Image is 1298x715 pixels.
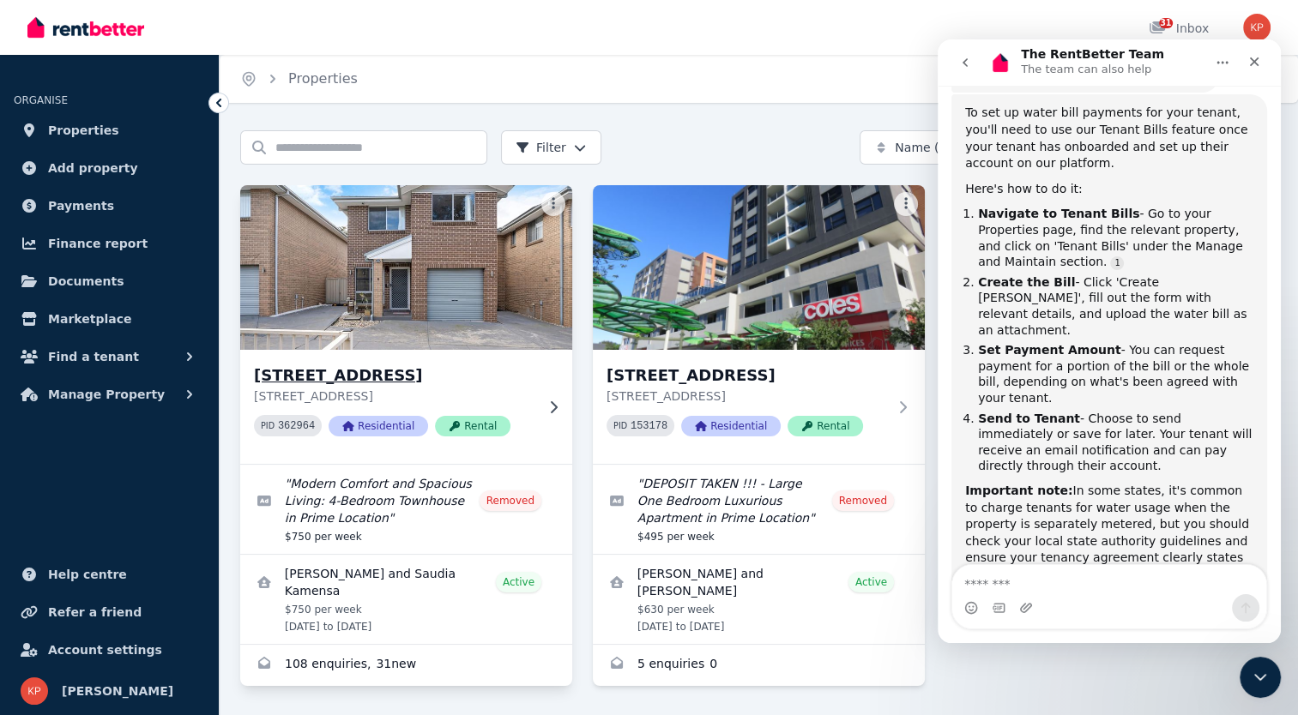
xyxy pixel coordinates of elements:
span: Payments [48,195,114,216]
img: 321/17 Chatham Road, West Ryde [593,185,925,350]
a: Payments [14,189,205,223]
img: RentBetter [27,15,144,40]
button: More options [541,192,565,216]
span: Manage Property [48,384,165,405]
a: 5/20 Derby St, Rooty Hill[STREET_ADDRESS][STREET_ADDRESS]PID 362964ResidentialRental [240,185,572,464]
a: Enquiries for 5/20 Derby St, Rooty Hill [240,645,572,686]
button: More options [894,192,918,216]
span: Residential [329,416,428,436]
span: Finance report [48,233,148,254]
span: Marketplace [48,309,131,329]
a: Edit listing: Modern Comfort and Spacious Living: 4-Bedroom Townhouse in Prime Location [240,465,572,554]
iframe: Intercom live chat [1240,657,1281,698]
span: Filter [516,139,566,156]
a: Edit listing: DEPOSIT TAKEN !!! - Large One Bedroom Luxurious Apartment in Prime Location [593,465,925,554]
code: 153178 [631,420,667,432]
span: Refer a friend [48,602,142,622]
span: 31 [1159,18,1173,28]
button: Manage Property [14,377,205,412]
button: Name (A-Z) [860,130,1024,165]
a: Refer a friend [14,595,205,629]
button: Filter [501,130,601,165]
p: [STREET_ADDRESS] [254,388,534,405]
a: Enquiries for 321/17 Chatham Road, West Ryde [593,645,925,686]
a: Finance report [14,226,205,261]
img: 5/20 Derby St, Rooty Hill [232,181,580,354]
span: Find a tenant [48,346,139,367]
span: Rental [435,416,510,436]
a: 321/17 Chatham Road, West Ryde[STREET_ADDRESS][STREET_ADDRESS]PID 153178ResidentialRental [593,185,925,464]
a: Properties [14,113,205,147]
a: View details for Vivien Lo and wai chung lau [593,555,925,644]
span: Name (A-Z) [895,139,964,156]
span: Rental [788,416,863,436]
div: Inbox [1149,20,1209,37]
span: ORGANISE [14,94,68,106]
nav: Breadcrumb [220,55,378,103]
iframe: Intercom live chat [938,39,1281,643]
a: Documents [14,264,205,298]
a: Properties [288,70,358,87]
a: View details for John Banayat and Saudia Kamensa [240,555,572,644]
span: Add property [48,158,138,178]
a: Help centre [14,557,205,592]
img: Karthik Prabakaran [21,677,48,705]
a: Marketplace [14,302,205,336]
span: Documents [48,271,124,291]
small: PID [261,421,275,430]
span: [PERSON_NAME] [62,681,173,701]
img: Karthik Prabakaran [1243,14,1271,41]
span: Properties [48,120,119,141]
code: 362964 [278,420,315,432]
p: [STREET_ADDRESS] [607,388,887,405]
span: Residential [681,416,781,436]
a: Add property [14,151,205,185]
h3: [STREET_ADDRESS] [607,364,887,388]
a: Account settings [14,633,205,667]
span: Help centre [48,564,127,585]
button: Find a tenant [14,339,205,374]
h3: [STREET_ADDRESS] [254,364,534,388]
span: Account settings [48,640,162,660]
small: PID [613,421,627,430]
